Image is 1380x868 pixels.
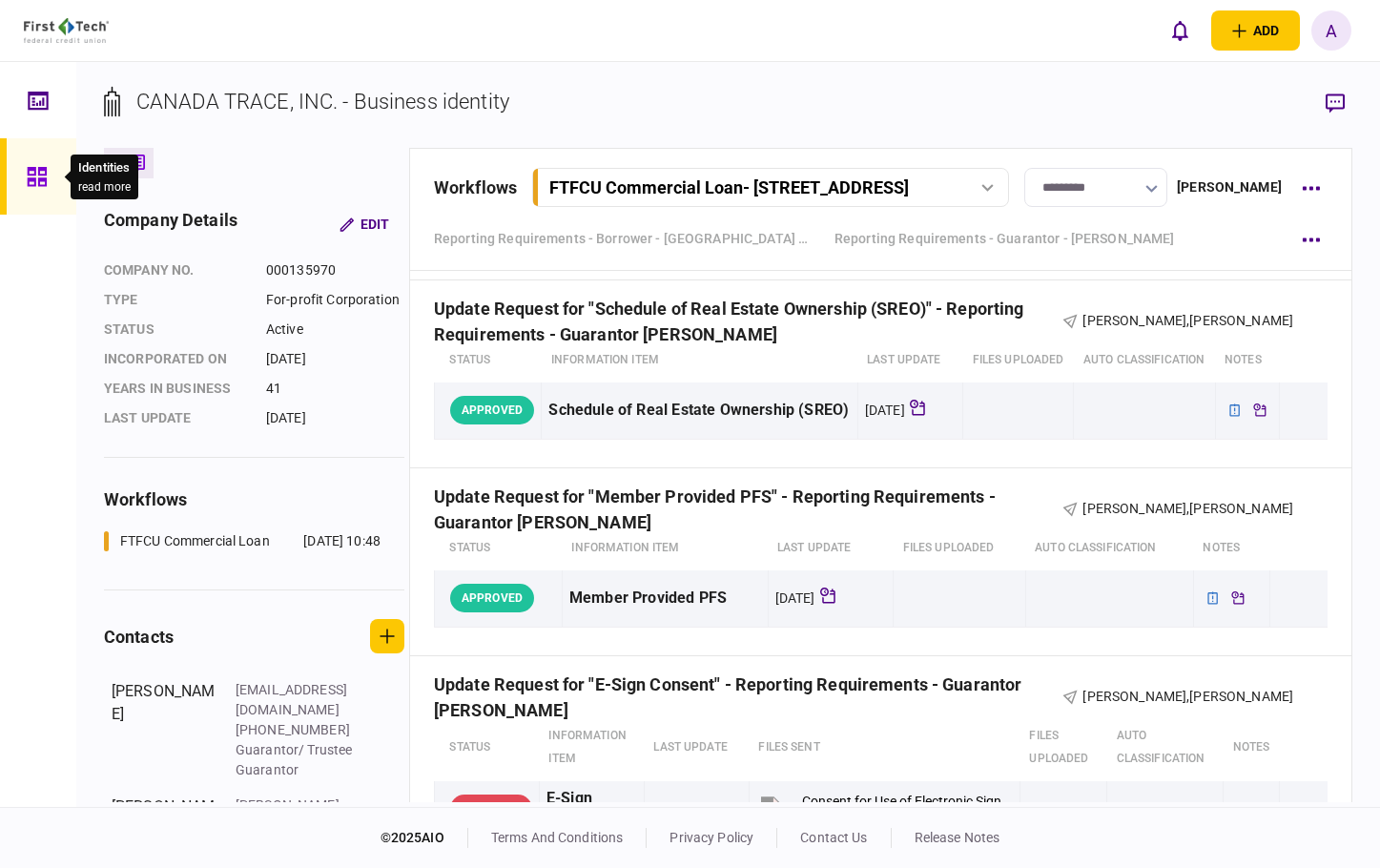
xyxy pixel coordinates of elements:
[104,486,404,512] div: workflows
[549,177,909,197] div: FTFCU Commercial Loan - [STREET_ADDRESS]
[78,180,131,194] button: read more
[834,229,1175,249] a: Reporting Requirements - Guarantor - [PERSON_NAME]
[802,794,1003,824] div: Consent for Use of Electronic Signature and Electronic Disclosures Agreement Editable.pdf
[1082,501,1186,516] span: [PERSON_NAME]
[1189,313,1293,328] span: [PERSON_NAME]
[434,499,1063,519] div: Update Request for "Member Provided PFS" - Reporting Requirements - Guarantor [PERSON_NAME]
[266,260,404,280] div: 000135970
[1193,527,1269,570] th: notes
[1215,339,1279,382] th: notes
[857,339,962,382] th: last update
[112,680,216,780] div: [PERSON_NAME]
[1189,689,1293,704] span: [PERSON_NAME]
[1189,501,1293,516] span: [PERSON_NAME]
[1186,313,1189,328] span: ,
[434,339,542,382] th: status
[562,527,768,570] th: Information item
[104,349,247,369] div: incorporated on
[1247,398,1272,423] div: Tickler available
[1082,313,1186,328] span: [PERSON_NAME]
[491,830,624,845] a: terms and conditions
[1020,714,1106,781] th: Files uploaded
[768,527,894,570] th: last update
[1224,714,1280,781] th: notes
[434,527,562,570] th: status
[450,396,534,424] div: APPROVED
[749,714,1020,781] th: files sent
[1082,689,1186,704] span: [PERSON_NAME]
[78,158,131,177] div: Identities
[1025,527,1193,570] th: auto classification
[104,531,381,551] a: FTFCU Commercial Loan[DATE] 10:48
[450,584,534,612] div: APPROVED
[800,830,867,845] a: contact us
[865,401,905,420] div: [DATE]
[894,527,1026,570] th: Files uploaded
[1311,10,1351,51] button: A
[324,207,404,241] button: Edit
[120,531,270,551] div: FTFCU Commercial Loan
[434,229,815,249] a: Reporting Requirements - Borrower - [GEOGRAPHIC_DATA] Trace, Inc.
[644,714,749,781] th: last update
[532,168,1009,207] button: FTFCU Commercial Loan- [STREET_ADDRESS]
[236,680,360,720] div: [EMAIL_ADDRESS][DOMAIN_NAME]
[104,624,174,650] div: contacts
[104,207,237,241] div: company details
[569,577,761,620] div: Member Provided PFS
[434,175,517,200] div: workflows
[104,260,247,280] div: company no.
[266,320,404,340] div: Active
[136,86,509,117] div: CANADA TRACE, INC. - Business identity
[651,799,691,818] div: [DATE]
[669,830,753,845] a: privacy policy
[104,290,247,310] div: Type
[546,788,637,832] div: E-Sign Consent
[1074,339,1215,382] th: auto classification
[434,311,1063,331] div: Update Request for "Schedule of Real Estate Ownership (SREO)" - Reporting Requirements - Guaranto...
[1186,689,1189,704] span: ,
[756,788,1003,831] button: Consent for Use of Electronic Signature and Electronic Disclosures Agreement Editable.pdf
[434,714,539,781] th: status
[915,830,1000,845] a: release notes
[775,589,815,608] div: [DATE]
[236,796,360,856] div: [PERSON_NAME][EMAIL_ADDRESS][DOMAIN_NAME]
[236,720,360,740] div: [PHONE_NUMBER]
[450,795,532,823] div: WAITING
[1226,586,1250,610] div: Tickler available
[104,379,247,399] div: years in business
[266,349,404,369] div: [DATE]
[236,760,360,780] div: Guarantor
[1177,177,1282,197] div: [PERSON_NAME]
[266,408,404,428] div: [DATE]
[434,687,1063,707] div: Update Request for "E-Sign Consent" - Reporting Requirements - Guarantor [PERSON_NAME]
[266,290,404,310] div: For-profit Corporation
[236,740,360,760] div: Guarantor/ Trustee
[1160,10,1200,51] button: open notifications list
[963,339,1074,382] th: Files uploaded
[1107,714,1224,781] th: auto classification
[548,389,850,432] div: Schedule of Real Estate Ownership (SREO)
[1186,501,1189,516] span: ,
[1211,10,1300,51] button: open adding identity options
[24,18,109,43] img: client company logo
[542,339,857,382] th: Information item
[104,408,247,428] div: last update
[381,828,468,848] div: © 2025 AIO
[303,531,381,551] div: [DATE] 10:48
[539,714,644,781] th: Information item
[266,379,404,399] div: 41
[104,320,247,340] div: status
